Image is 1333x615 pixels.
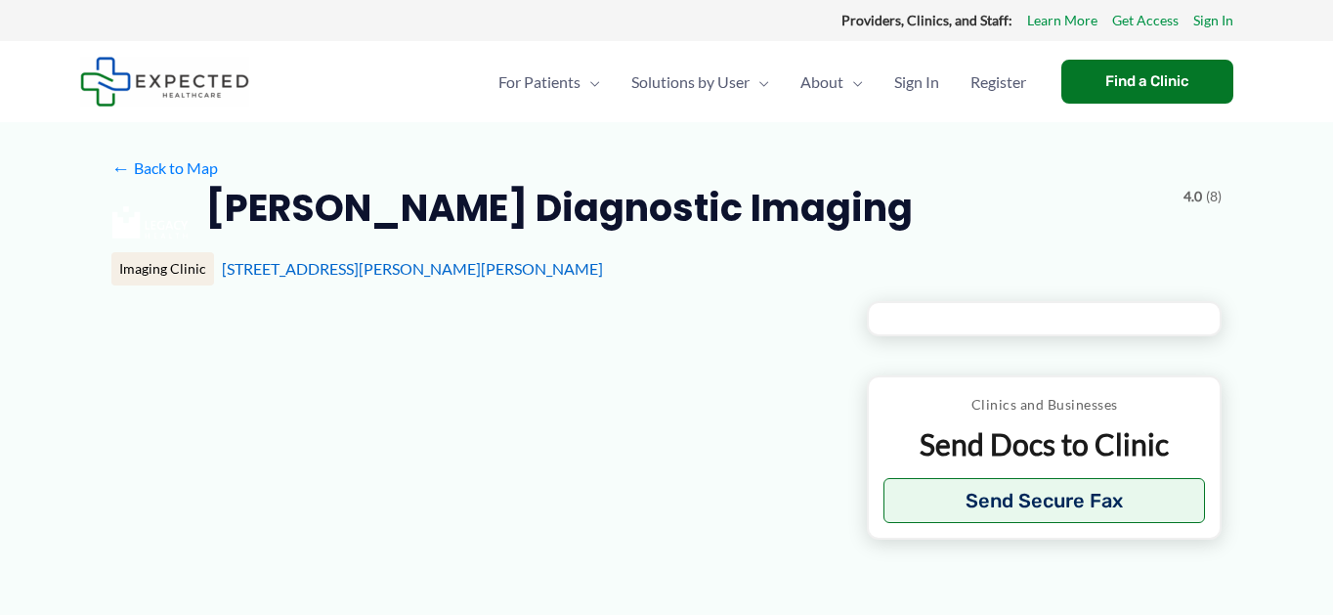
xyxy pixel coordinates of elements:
[498,48,580,116] span: For Patients
[580,48,600,116] span: Menu Toggle
[631,48,750,116] span: Solutions by User
[970,48,1026,116] span: Register
[483,48,616,116] a: For PatientsMenu Toggle
[750,48,769,116] span: Menu Toggle
[111,252,214,286] div: Imaging Clinic
[111,154,218,183] a: ←Back to Map
[1061,60,1233,104] a: Find a Clinic
[111,158,130,177] span: ←
[841,12,1012,28] strong: Providers, Clinics, and Staff:
[894,48,939,116] span: Sign In
[1193,8,1233,33] a: Sign In
[80,57,249,107] img: Expected Healthcare Logo - side, dark font, small
[883,425,1205,463] p: Send Docs to Clinic
[785,48,879,116] a: AboutMenu Toggle
[616,48,785,116] a: Solutions by UserMenu Toggle
[883,392,1205,417] p: Clinics and Businesses
[843,48,863,116] span: Menu Toggle
[1183,184,1202,209] span: 4.0
[205,184,913,232] h2: [PERSON_NAME] Diagnostic Imaging
[1112,8,1179,33] a: Get Access
[1206,184,1222,209] span: (8)
[222,259,603,278] a: [STREET_ADDRESS][PERSON_NAME][PERSON_NAME]
[483,48,1042,116] nav: Primary Site Navigation
[955,48,1042,116] a: Register
[883,478,1205,523] button: Send Secure Fax
[800,48,843,116] span: About
[879,48,955,116] a: Sign In
[1027,8,1097,33] a: Learn More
